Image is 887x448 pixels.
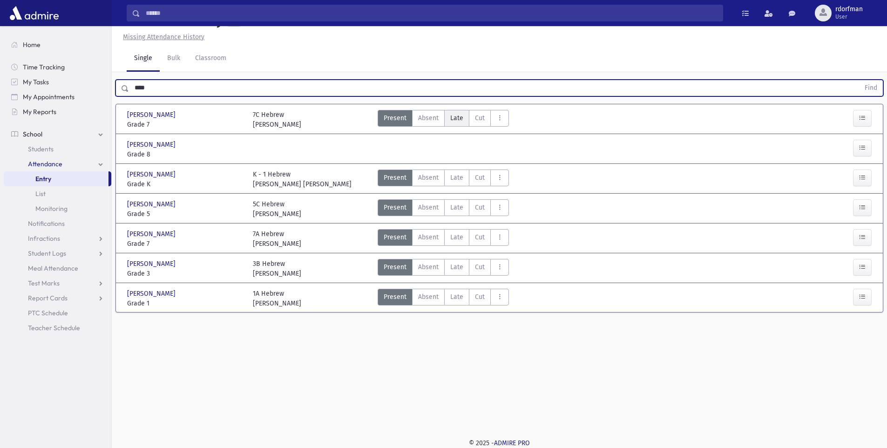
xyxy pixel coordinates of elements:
[835,6,863,13] span: rdorfman
[23,93,74,101] span: My Appointments
[127,179,244,189] span: Grade K
[418,113,439,123] span: Absent
[23,78,49,86] span: My Tasks
[127,199,177,209] span: [PERSON_NAME]
[384,173,406,183] span: Present
[4,171,108,186] a: Entry
[378,289,509,308] div: AttTypes
[28,249,66,258] span: Student Logs
[475,232,485,242] span: Cut
[4,156,111,171] a: Attendance
[450,292,463,302] span: Late
[253,229,301,249] div: 7A Hebrew [PERSON_NAME]
[188,46,234,72] a: Classroom
[418,292,439,302] span: Absent
[384,292,406,302] span: Present
[378,199,509,219] div: AttTypes
[127,229,177,239] span: [PERSON_NAME]
[28,145,54,153] span: Students
[475,262,485,272] span: Cut
[450,173,463,183] span: Late
[378,170,509,189] div: AttTypes
[28,234,60,243] span: Infractions
[384,203,406,212] span: Present
[4,186,111,201] a: List
[378,110,509,129] div: AttTypes
[253,199,301,219] div: 5C Hebrew [PERSON_NAME]
[4,231,111,246] a: Infractions
[4,305,111,320] a: PTC Schedule
[253,289,301,308] div: 1A Hebrew [PERSON_NAME]
[4,246,111,261] a: Student Logs
[450,232,463,242] span: Late
[35,204,68,213] span: Monitoring
[859,80,883,96] button: Find
[4,142,111,156] a: Students
[127,140,177,149] span: [PERSON_NAME]
[450,262,463,272] span: Late
[475,173,485,183] span: Cut
[4,127,111,142] a: School
[28,264,78,272] span: Meal Attendance
[475,203,485,212] span: Cut
[450,113,463,123] span: Late
[378,229,509,249] div: AttTypes
[123,33,204,41] u: Missing Attendance History
[7,4,61,22] img: AdmirePro
[127,110,177,120] span: [PERSON_NAME]
[23,63,65,71] span: Time Tracking
[127,299,244,308] span: Grade 1
[384,113,406,123] span: Present
[23,41,41,49] span: Home
[28,324,80,332] span: Teacher Schedule
[127,209,244,219] span: Grade 5
[127,269,244,278] span: Grade 3
[28,160,62,168] span: Attendance
[450,203,463,212] span: Late
[28,294,68,302] span: Report Cards
[835,13,863,20] span: User
[4,291,111,305] a: Report Cards
[23,108,56,116] span: My Reports
[119,33,204,41] a: Missing Attendance History
[475,292,485,302] span: Cut
[253,170,352,189] div: K - 1 Hebrew [PERSON_NAME] [PERSON_NAME]
[475,113,485,123] span: Cut
[127,120,244,129] span: Grade 7
[378,259,509,278] div: AttTypes
[4,320,111,335] a: Teacher Schedule
[28,279,60,287] span: Test Marks
[384,262,406,272] span: Present
[4,201,111,216] a: Monitoring
[4,89,111,104] a: My Appointments
[127,259,177,269] span: [PERSON_NAME]
[28,309,68,317] span: PTC Schedule
[4,261,111,276] a: Meal Attendance
[127,170,177,179] span: [PERSON_NAME]
[160,46,188,72] a: Bulk
[35,190,46,198] span: List
[4,216,111,231] a: Notifications
[23,130,42,138] span: School
[418,203,439,212] span: Absent
[4,75,111,89] a: My Tasks
[384,232,406,242] span: Present
[127,438,872,448] div: © 2025 -
[418,262,439,272] span: Absent
[253,259,301,278] div: 3B Hebrew [PERSON_NAME]
[127,239,244,249] span: Grade 7
[140,5,723,21] input: Search
[253,110,301,129] div: 7C Hebrew [PERSON_NAME]
[418,173,439,183] span: Absent
[127,46,160,72] a: Single
[28,219,65,228] span: Notifications
[4,60,111,75] a: Time Tracking
[127,289,177,299] span: [PERSON_NAME]
[418,232,439,242] span: Absent
[35,175,51,183] span: Entry
[4,276,111,291] a: Test Marks
[4,104,111,119] a: My Reports
[4,37,111,52] a: Home
[127,149,244,159] span: Grade 8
